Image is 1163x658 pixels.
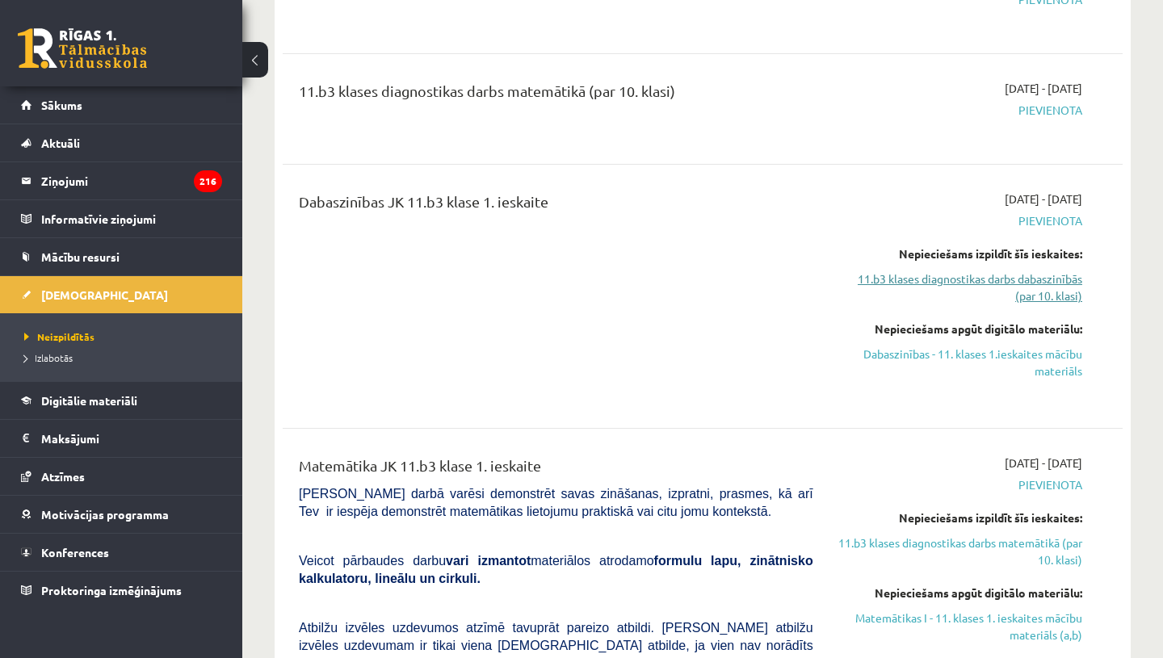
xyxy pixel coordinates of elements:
[41,507,169,522] span: Motivācijas programma
[1005,455,1082,471] span: [DATE] - [DATE]
[838,321,1082,337] div: Nepieciešams apgūt digitālo materiālu:
[21,420,222,457] a: Maksājumi
[41,545,109,560] span: Konferences
[838,102,1082,119] span: Pievienota
[24,330,94,343] span: Neizpildītās
[21,86,222,124] a: Sākums
[41,200,222,237] legend: Informatīvie ziņojumi
[21,276,222,313] a: [DEMOGRAPHIC_DATA]
[41,98,82,112] span: Sākums
[838,509,1082,526] div: Nepieciešams izpildīt šīs ieskaites:
[21,238,222,275] a: Mācību resursi
[41,469,85,484] span: Atzīmes
[838,585,1082,601] div: Nepieciešams apgūt digitālo materiālu:
[41,393,137,408] span: Digitālie materiāli
[838,476,1082,493] span: Pievienota
[41,583,182,597] span: Proktoringa izmēģinājums
[838,245,1082,262] div: Nepieciešams izpildīt šīs ieskaites:
[446,554,531,568] b: vari izmantot
[41,420,222,457] legend: Maksājumi
[21,534,222,571] a: Konferences
[21,458,222,495] a: Atzīmes
[18,28,147,69] a: Rīgas 1. Tālmācības vidusskola
[838,212,1082,229] span: Pievienota
[838,270,1082,304] a: 11.b3 klases diagnostikas darbs dabaszinībās (par 10. klasi)
[299,80,813,110] div: 11.b3 klases diagnostikas darbs matemātikā (par 10. klasi)
[838,534,1082,568] a: 11.b3 klases diagnostikas darbs matemātikā (par 10. klasi)
[21,382,222,419] a: Digitālie materiāli
[838,346,1082,379] a: Dabaszinības - 11. klases 1.ieskaites mācību materiāls
[299,191,813,220] div: Dabaszinības JK 11.b3 klase 1. ieskaite
[1005,80,1082,97] span: [DATE] - [DATE]
[299,554,813,585] b: formulu lapu, zinātnisko kalkulatoru, lineālu un cirkuli.
[21,124,222,161] a: Aktuāli
[21,496,222,533] a: Motivācijas programma
[21,572,222,609] a: Proktoringa izmēģinājums
[24,350,226,365] a: Izlabotās
[41,249,120,264] span: Mācību resursi
[299,455,813,484] div: Matemātika JK 11.b3 klase 1. ieskaite
[194,170,222,192] i: 216
[41,287,168,302] span: [DEMOGRAPHIC_DATA]
[24,351,73,364] span: Izlabotās
[838,610,1082,643] a: Matemātikas I - 11. klases 1. ieskaites mācību materiāls (a,b)
[299,487,813,518] span: [PERSON_NAME] darbā varēsi demonstrēt savas zināšanas, izpratni, prasmes, kā arī Tev ir iespēja d...
[21,200,222,237] a: Informatīvie ziņojumi
[1005,191,1082,207] span: [DATE] - [DATE]
[41,162,222,199] legend: Ziņojumi
[24,329,226,344] a: Neizpildītās
[21,162,222,199] a: Ziņojumi216
[41,136,80,150] span: Aktuāli
[299,554,813,585] span: Veicot pārbaudes darbu materiālos atrodamo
